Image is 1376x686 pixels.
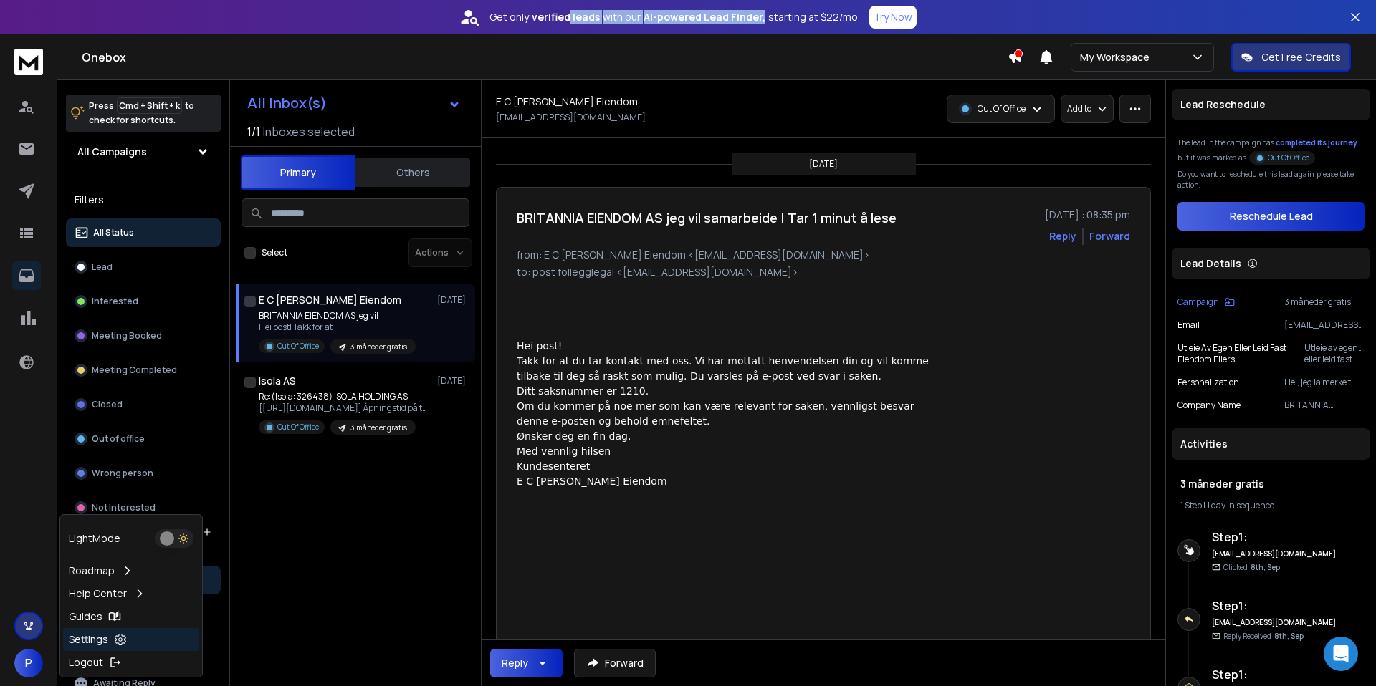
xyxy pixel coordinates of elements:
p: 3 måneder gratis [1284,296,1365,308]
p: [EMAIL_ADDRESS][DOMAIN_NAME] [496,112,646,123]
p: Hei post! Takk for at [259,322,416,333]
p: Not Interested [92,502,156,513]
div: Open Intercom Messenger [1324,637,1358,671]
p: Campaign [1177,296,1219,308]
a: Settings [63,628,199,651]
a: Guides [63,605,199,628]
a: Roadmap [63,559,199,582]
strong: AI-powered Lead Finder, [644,10,765,24]
p: Lead Details [1180,256,1241,271]
p: Wrong person [92,468,153,479]
div: | [1180,500,1362,511]
h6: Step 1 : [1212,597,1337,614]
h6: Step 1 : [1212,528,1337,546]
span: 1 / 1 [247,123,260,140]
label: Select [262,247,287,259]
button: Forward [574,649,656,677]
div: Forward [1089,229,1130,243]
div: Reply [502,656,528,670]
p: Out Of Office [277,422,319,433]
p: Help Center [69,586,127,601]
p: Reply Received [1223,631,1304,642]
button: Out of office [66,425,221,453]
p: from: E C [PERSON_NAME] Eiendom <[EMAIL_ADDRESS][DOMAIN_NAME]> [517,248,1130,262]
p: [DATE] [437,294,469,306]
p: Takk for at du tar kontakt med oss. Vi har mottatt henvendelsen din og vil komme tilbake til deg ... [517,354,935,384]
p: Hei post! [517,339,935,354]
p: 3 måneder gratis [350,342,407,352]
button: Meeting Completed [66,356,221,385]
button: Not Interested [66,493,221,522]
p: Logout [69,655,103,670]
p: [DATE] [437,375,469,387]
p: [EMAIL_ADDRESS][DOMAIN_NAME] [1284,319,1365,331]
p: Clicked [1223,562,1280,573]
span: Cmd + Shift + k [117,97,182,114]
p: Add to [1067,103,1091,115]
p: Out Of Office [277,341,319,352]
h1: Isola AS [259,374,296,388]
span: 8th, Sep [1274,631,1304,641]
p: Lead [92,261,113,273]
p: Meeting Completed [92,364,177,376]
p: Try Now [874,10,912,24]
p: BRITANNIA EIENDOM AS [1284,400,1365,411]
h1: E C [PERSON_NAME] Eiendom [496,95,638,109]
span: 1 day in sequence [1207,499,1274,511]
p: Utleie av egen eller leid fast eiendom ellers [1304,342,1365,365]
button: All Inbox(s) [236,89,472,117]
div: Activities [1172,428,1370,460]
p: [DATE] : 08:35 pm [1045,208,1130,222]
a: Help Center [63,582,199,605]
h6: [EMAIL_ADDRESS][DOMAIN_NAME] [1212,617,1337,628]
h1: All Campaigns [77,145,147,159]
p: Get only with our starting at $22/mo [489,10,858,24]
p: 3 måneder gratis [350,422,407,433]
h6: [EMAIL_ADDRESS][DOMAIN_NAME] [1212,549,1337,559]
p: [[URL][DOMAIN_NAME]] Åpningstid på telefon: kl. 08:00-14:00 Gjelder [259,402,431,414]
h6: Step 1 : [1212,666,1337,683]
strong: verified leads [532,10,600,24]
h1: 3 måneder gratis [1180,477,1362,491]
p: Light Mode [69,531,120,546]
button: All Campaigns [66,137,221,166]
span: completed its journey [1276,137,1357,148]
button: Others [355,157,470,188]
p: Hei, jeg la merke til Britannia Eiendom AS i [GEOGRAPHIC_DATA]— det lokale fotfeste deres virker ... [1284,377,1365,388]
p: Kundesenteret E C [PERSON_NAME] Eiendom [517,459,935,489]
p: Out Of Office [978,103,1026,115]
button: Try Now [869,6,917,29]
p: Email [1177,319,1200,331]
p: Roadmap [69,564,115,578]
p: Meeting Booked [92,330,162,342]
h1: All Inbox(s) [247,96,327,110]
p: Re:(Isola: 326438) ISOLA HOLDING AS [259,391,431,402]
h1: BRITANNIA EIENDOM AS jeg vil samarbeide | Tar 1 minut å lese [517,208,897,228]
p: Out of office [92,433,145,445]
p: Om du kommer på noe mer som kan være relevant for saken, vennligst besvar denne e-posten og behol... [517,399,935,429]
button: Primary [241,155,355,190]
p: All Status [93,227,134,238]
button: Reply [490,649,563,677]
h3: Filters [66,190,221,210]
p: Utleie av egen eller leid fast eiendom ellers [1177,342,1304,365]
button: Reschedule Lead [1177,202,1365,231]
p: [DATE] [809,158,838,170]
button: Campaign [1177,296,1235,308]
p: Guides [69,609,102,624]
h1: E C [PERSON_NAME] Eiendom [259,293,401,307]
p: to: post follegglegal <[EMAIL_ADDRESS][DOMAIN_NAME]> [517,265,1130,279]
p: Do you want to reschedule this lead again, please take action. [1177,169,1365,190]
img: logo [14,49,43,75]
span: 1 Step [1180,499,1202,511]
button: Lead [66,253,221,281]
p: Ditt saksnummer er 1210. [517,384,935,399]
p: Personalization [1177,377,1239,388]
button: P [14,649,43,677]
button: Meeting Booked [66,322,221,350]
p: Med vennlig hilsen [517,444,935,459]
button: Get Free Credits [1231,43,1351,72]
button: Closed [66,390,221,419]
